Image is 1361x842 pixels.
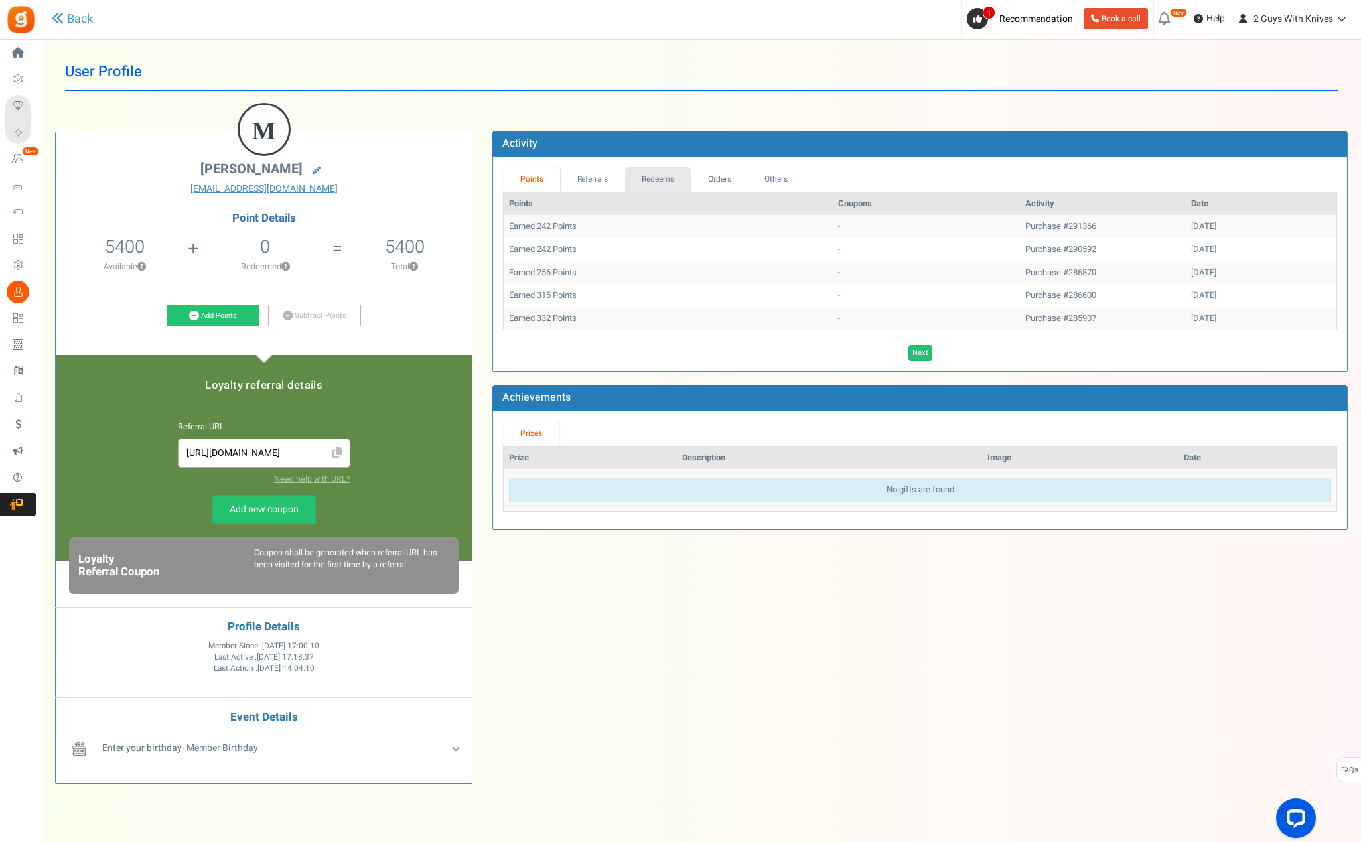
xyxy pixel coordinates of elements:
button: ? [281,263,290,271]
div: [DATE] [1191,244,1331,256]
p: Redeemed [200,261,330,273]
th: Date [1179,447,1336,470]
td: - [833,284,1020,307]
b: Activity [502,135,537,151]
div: [DATE] [1191,289,1331,302]
td: Earned 315 Points [504,284,833,307]
h5: 0 [260,237,270,257]
th: Activity [1020,192,1186,216]
b: Enter your birthday [102,741,182,755]
a: Next [908,345,932,361]
b: Achievements [502,389,571,405]
a: Help [1188,8,1230,29]
span: 5400 [105,234,145,260]
th: Date [1186,192,1336,216]
td: Purchase #286870 [1020,261,1186,285]
span: [DATE] 17:00:10 [262,640,319,652]
a: Prizes [503,421,559,446]
p: Total [344,261,465,273]
em: New [22,147,39,156]
figcaption: M [240,105,289,157]
td: Purchase #290592 [1020,238,1186,261]
a: [EMAIL_ADDRESS][DOMAIN_NAME] [66,182,462,196]
em: New [1170,8,1187,17]
a: Points [503,167,560,192]
td: Earned 242 Points [504,215,833,238]
span: [DATE] 17:18:37 [257,652,314,663]
span: 1 [983,6,995,19]
span: Last Active : [214,652,314,663]
h5: Loyalty referral details [69,380,459,391]
td: Purchase #286600 [1020,284,1186,307]
h6: Referral URL [178,423,350,432]
td: - [833,215,1020,238]
p: Available [62,261,186,273]
td: - [833,261,1020,285]
div: [DATE] [1191,220,1331,233]
span: - Member Birthday [102,741,258,755]
div: [DATE] [1191,313,1331,325]
a: Add new coupon [212,495,316,524]
th: Coupons [833,192,1020,216]
h4: Point Details [56,212,472,224]
h6: Loyalty Referral Coupon [78,553,246,578]
h5: 5400 [385,237,425,257]
h1: User Profile [65,53,1338,91]
td: Earned 256 Points [504,261,833,285]
a: 1 Recommendation [967,8,1078,29]
td: Purchase #291366 [1020,215,1186,238]
a: Add Points [167,305,259,327]
span: FAQs [1340,758,1358,783]
div: [DATE] [1191,267,1331,279]
a: New [5,148,36,171]
a: Book a call [1084,8,1148,29]
div: Coupon shall be generated when referral URL has been visited for the first time by a referral [246,547,450,585]
span: Last Action : [214,663,315,674]
img: Gratisfaction [6,5,36,35]
span: [DATE] 14:04:10 [257,663,315,674]
h4: Profile Details [66,621,462,634]
a: Redeems [625,167,691,192]
h4: Event Details [66,711,462,724]
a: Subtract Points [268,305,361,327]
a: Need help with URL? [274,473,350,485]
span: Recommendation [999,12,1073,26]
span: [PERSON_NAME] [200,159,303,178]
div: No gifts are found [509,478,1331,502]
th: Points [504,192,833,216]
td: Purchase #285907 [1020,307,1186,330]
td: Earned 242 Points [504,238,833,261]
span: Help [1203,12,1225,25]
th: Description [677,447,982,470]
td: Earned 332 Points [504,307,833,330]
td: - [833,238,1020,261]
span: Click to Copy [327,442,348,465]
a: Orders [691,167,748,192]
button: ? [409,263,418,271]
th: Prize [504,447,677,470]
a: Others [748,167,805,192]
td: - [833,307,1020,330]
span: 2 Guys With Knives [1254,12,1333,26]
button: ? [137,263,146,271]
span: Member Since : [208,640,319,652]
a: Referrals [560,167,625,192]
th: Image [982,447,1178,470]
